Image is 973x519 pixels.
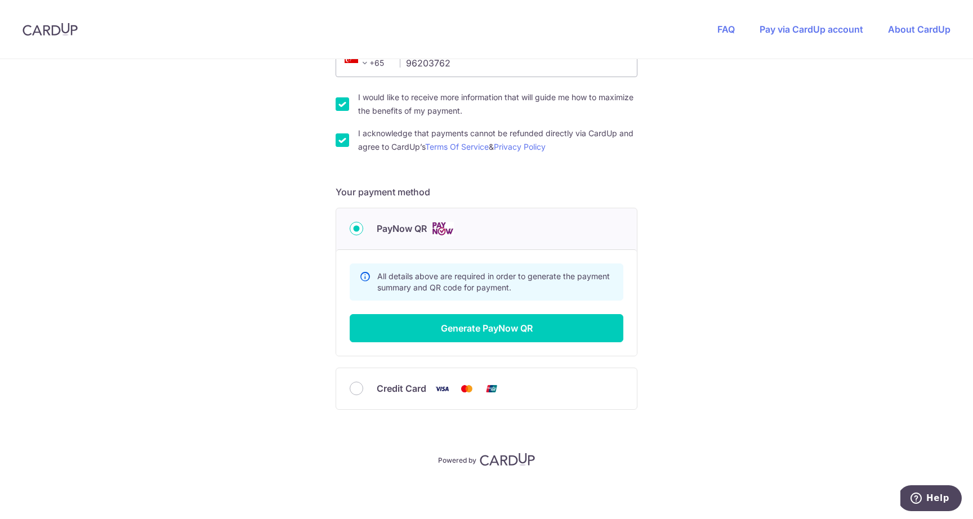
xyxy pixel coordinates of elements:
img: Mastercard [456,382,478,396]
iframe: Opens a widget where you can find more information [900,485,962,513]
a: Terms Of Service [425,142,489,151]
a: Privacy Policy [494,142,546,151]
img: Cards logo [431,222,454,236]
a: Pay via CardUp account [760,24,863,35]
span: Credit Card [377,382,426,395]
button: Generate PayNow QR [350,314,623,342]
a: About CardUp [888,24,950,35]
div: PayNow QR Cards logo [350,222,623,236]
label: I would like to receive more information that will guide me how to maximize the benefits of my pa... [358,91,637,118]
img: CardUp [480,453,535,466]
span: +65 [341,56,392,70]
a: FAQ [717,24,735,35]
div: Credit Card Visa Mastercard Union Pay [350,382,623,396]
img: CardUp [23,23,78,36]
span: +65 [345,56,372,70]
span: PayNow QR [377,222,427,235]
h5: Your payment method [336,185,637,199]
p: Powered by [438,454,476,465]
img: Visa [431,382,453,396]
label: I acknowledge that payments cannot be refunded directly via CardUp and agree to CardUp’s & [358,127,637,154]
span: All details above are required in order to generate the payment summary and QR code for payment. [377,271,610,292]
img: Union Pay [480,382,503,396]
